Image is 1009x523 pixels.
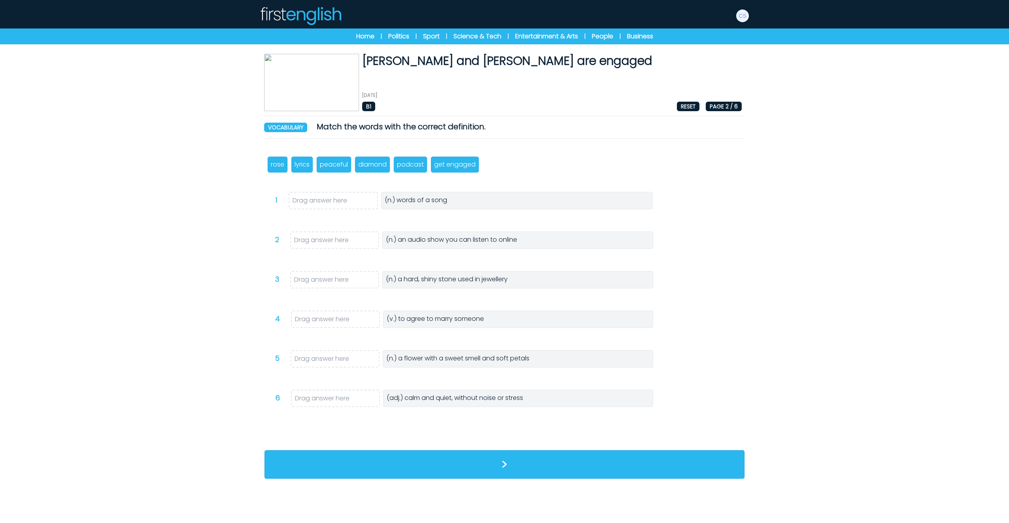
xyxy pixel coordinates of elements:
p: diamond [358,160,387,169]
a: Home [356,32,374,41]
span: PAGE 2 / 6 [706,102,742,111]
p: (n.) a flower with a sweet smell and soft petals [386,354,529,364]
span: | [508,32,509,40]
p: (n.) words of a song [385,195,447,206]
a: Science & Tech [453,32,501,41]
span: 2 [275,236,279,243]
span: | [584,32,586,40]
a: RESET [677,102,699,111]
span: | [381,32,382,40]
span: | [620,32,621,40]
a: Politics [388,32,409,41]
span: | [416,32,417,40]
span: 6 [275,394,280,402]
p: get engaged [434,160,476,169]
p: rose [271,160,284,169]
p: (n.) an audio show you can listen to online [386,235,517,245]
img: Logo [259,6,342,25]
a: People [592,32,613,41]
span: Drag answer here [294,275,349,284]
span: | [446,32,447,40]
p: (adj.) calm and quiet, without noise or stress [387,393,523,404]
span: Drag answer here [295,354,349,363]
p: (n.) a hard, shiny stone used in jewellery [386,275,508,285]
span: Drag answer here [294,235,349,244]
img: 3c03R1hpKyCP8giB8E39PTq2fs95lcga1VGGfvdW.jpg [264,54,359,111]
span: Drag answer here [295,315,350,324]
h1: [PERSON_NAME] and [PERSON_NAME] are engaged [362,54,742,68]
a: Business [627,32,653,41]
img: Catriona R Smith [736,9,749,22]
p: lyrics [295,160,310,169]
button: > [264,450,745,479]
span: Match the words with the correct definition. [317,121,486,132]
span: vocabulary [264,123,307,132]
span: 5 [275,355,280,362]
p: peaceful [320,160,348,169]
span: 1 [275,197,278,204]
p: (v.) to agree to marry someone [387,314,484,324]
span: 4 [275,315,280,322]
span: B1 [362,102,375,111]
p: [DATE] [362,92,742,99]
span: Drag answer here [295,394,350,403]
a: Sport [423,32,440,41]
a: Entertainment & Arts [515,32,578,41]
p: podcast [397,160,424,169]
span: 3 [275,276,279,283]
span: Drag answer here [293,196,347,205]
